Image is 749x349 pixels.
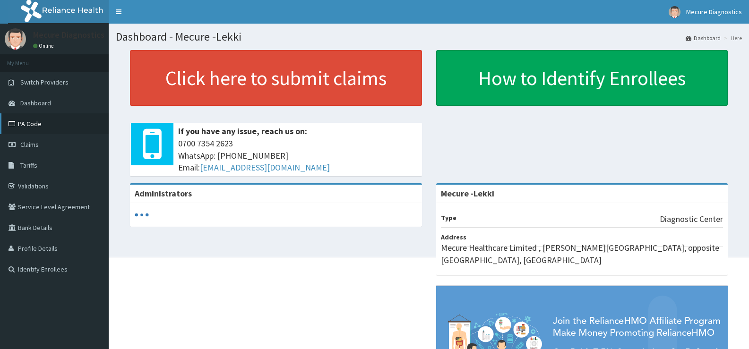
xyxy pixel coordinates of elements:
[436,50,728,106] a: How to Identify Enrollees
[441,213,456,222] b: Type
[20,140,39,149] span: Claims
[130,50,422,106] a: Click here to submit claims
[33,43,56,49] a: Online
[135,208,149,222] svg: audio-loading
[722,34,742,42] li: Here
[135,188,192,199] b: Administrators
[200,162,330,173] a: [EMAIL_ADDRESS][DOMAIN_NAME]
[441,242,723,266] p: Mecure Healthcare Limited , [PERSON_NAME][GEOGRAPHIC_DATA], opposite [GEOGRAPHIC_DATA], [GEOGRAPH...
[116,31,742,43] h1: Dashboard - Mecure -Lekki
[20,99,51,107] span: Dashboard
[686,8,742,16] span: Mecure Diagnostics
[178,126,307,136] b: If you have any issue, reach us on:
[441,188,494,199] strong: Mecure -Lekki
[5,28,26,50] img: User Image
[20,161,37,170] span: Tariffs
[20,78,69,86] span: Switch Providers
[660,213,723,225] p: Diagnostic Center
[686,34,721,42] a: Dashboard
[178,137,417,174] span: 0700 7354 2623 WhatsApp: [PHONE_NUMBER] Email:
[669,6,680,18] img: User Image
[33,31,104,39] p: Mecure Diagnostics
[441,233,466,241] b: Address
